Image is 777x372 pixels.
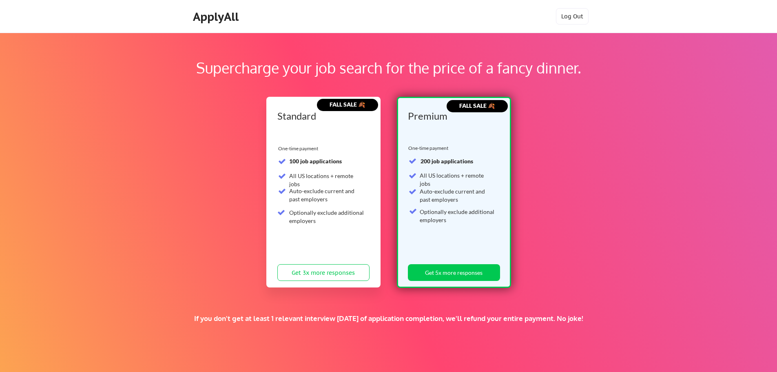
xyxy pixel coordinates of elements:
div: All US locations + remote jobs [420,172,495,187]
div: One-time payment [278,145,321,152]
strong: 200 job applications [421,158,473,165]
div: All US locations + remote jobs [289,172,365,188]
strong: 100 job applications [289,158,342,165]
div: If you don't get at least 1 relevant interview [DATE] of application completion, we'll refund you... [142,314,635,323]
div: One-time payment [408,145,451,151]
button: Log Out [556,8,589,25]
strong: FALL SALE 🍂 [459,102,495,109]
div: Auto-exclude current and past employers [289,187,365,203]
button: Get 3x more responses [277,264,370,281]
div: Auto-exclude current and past employers [420,187,495,203]
strong: FALL SALE 🍂 [330,101,365,108]
button: Get 5x more responses [408,264,500,281]
div: ApplyAll [193,10,241,24]
div: Optionally exclude additional employers [289,209,365,225]
div: Standard [277,111,367,121]
div: Optionally exclude additional employers [420,208,495,224]
div: Supercharge your job search for the price of a fancy dinner. [52,57,725,79]
div: Premium [408,111,497,121]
